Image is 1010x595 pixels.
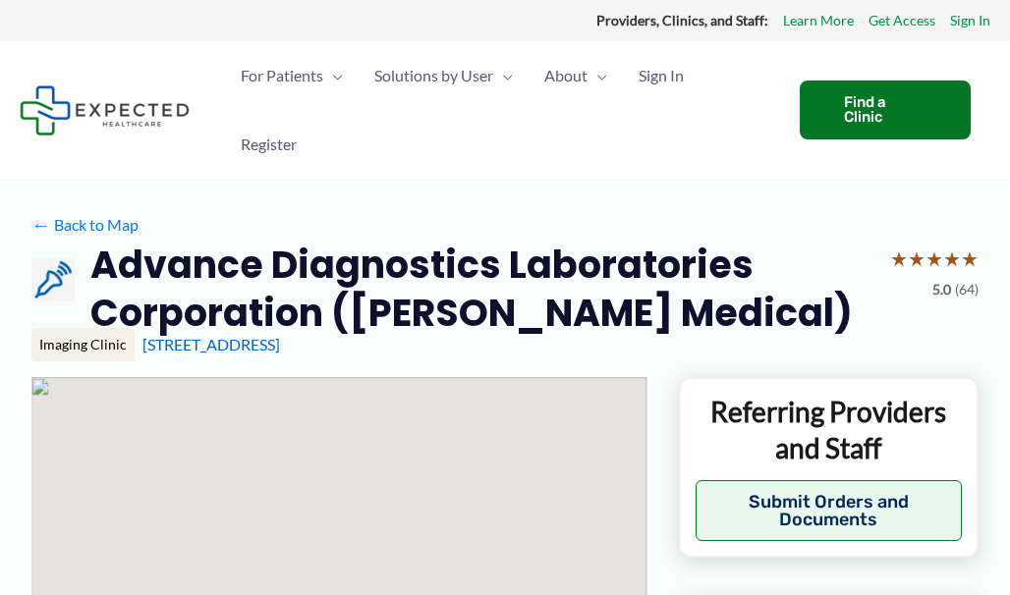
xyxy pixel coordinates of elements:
[225,41,359,110] a: For PatientsMenu Toggle
[926,241,943,277] span: ★
[225,110,312,179] a: Register
[596,12,768,28] strong: Providers, Clinics, and Staff:
[783,8,854,33] a: Learn More
[588,41,607,110] span: Menu Toggle
[943,241,961,277] span: ★
[142,335,280,353] a: [STREET_ADDRESS]
[696,480,962,541] button: Submit Orders and Documents
[639,41,684,110] span: Sign In
[31,215,50,234] span: ←
[31,328,135,361] div: Imaging Clinic
[932,277,951,302] span: 5.0
[529,41,623,110] a: AboutMenu Toggle
[20,85,190,135] img: Expected Healthcare Logo - side, dark font, small
[241,41,323,110] span: For Patients
[696,394,962,465] p: Referring Providers and Staff
[961,241,979,277] span: ★
[374,41,493,110] span: Solutions by User
[31,210,139,240] a: ←Back to Map
[225,41,780,179] nav: Primary Site Navigation
[623,41,700,110] a: Sign In
[544,41,588,110] span: About
[800,81,971,139] a: Find a Clinic
[323,41,343,110] span: Menu Toggle
[359,41,529,110] a: Solutions by UserMenu Toggle
[869,8,935,33] a: Get Access
[908,241,926,277] span: ★
[241,110,297,179] span: Register
[493,41,513,110] span: Menu Toggle
[950,8,990,33] a: Sign In
[955,277,979,302] span: (64)
[890,241,908,277] span: ★
[90,241,874,338] h2: Advance Diagnostics Laboratories Corporation ([PERSON_NAME] Medical)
